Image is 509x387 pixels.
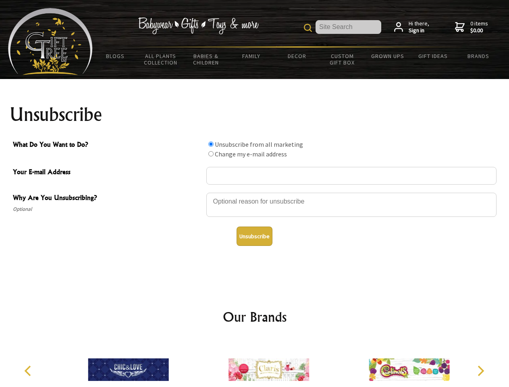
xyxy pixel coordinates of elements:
span: Why Are You Unsubscribing? [13,193,202,204]
a: Decor [274,48,320,64]
label: Unsubscribe from all marketing [215,140,303,148]
label: Change my e-mail address [215,150,287,158]
a: Gift Ideas [410,48,456,64]
a: Brands [456,48,501,64]
h1: Unsubscribe [10,105,500,124]
button: Unsubscribe [237,227,272,246]
input: Site Search [316,20,381,34]
span: Hi there, [409,20,429,34]
strong: Sign in [409,27,429,34]
input: What Do You Want to Do? [208,141,214,147]
img: product search [304,24,312,32]
h2: Our Brands [16,307,493,327]
a: Hi there,Sign in [394,20,429,34]
strong: $0.00 [470,27,488,34]
a: BLOGS [93,48,138,64]
a: 0 items$0.00 [455,20,488,34]
span: Your E-mail Address [13,167,202,179]
input: What Do You Want to Do? [208,151,214,156]
a: Custom Gift Box [320,48,365,71]
a: All Plants Collection [138,48,184,71]
a: Babies & Children [183,48,229,71]
button: Previous [20,362,38,380]
img: Babywear - Gifts - Toys & more [138,17,259,34]
span: 0 items [470,20,488,34]
textarea: Why Are You Unsubscribing? [206,193,497,217]
a: Grown Ups [365,48,410,64]
span: Optional [13,204,202,214]
span: What Do You Want to Do? [13,139,202,151]
img: Babyware - Gifts - Toys and more... [8,8,93,75]
a: Family [229,48,274,64]
input: Your E-mail Address [206,167,497,185]
button: Next [472,362,489,380]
